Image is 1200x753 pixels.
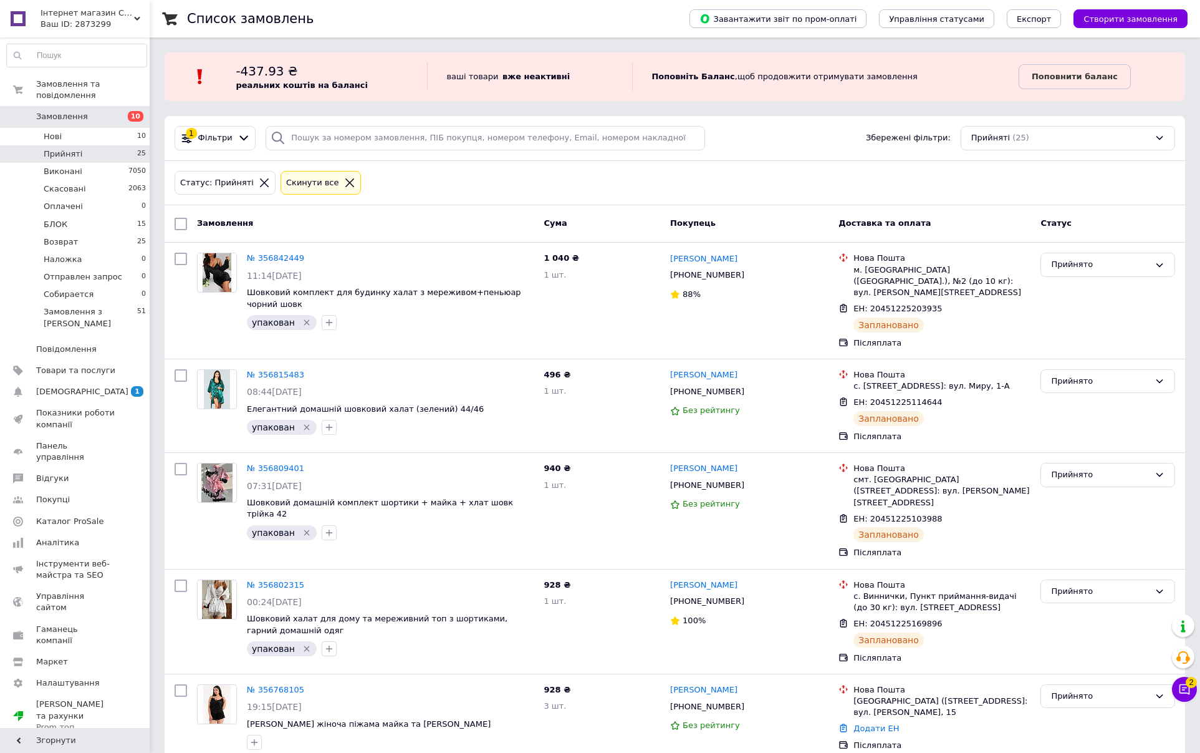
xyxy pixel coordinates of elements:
[36,678,100,689] span: Налаштування
[41,7,134,19] span: Інтернет магазин Світ жіночої краси
[203,253,232,292] img: Фото товару
[44,271,122,283] span: Отправлен запрос
[853,591,1030,613] div: с. Виннички, Пункт приймання-видачі (до 30 кг): вул. [STREET_ADDRESS]
[137,306,146,329] span: 51
[544,270,566,279] span: 1 шт.
[853,381,1030,392] div: с. [STREET_ADDRESS]: вул. Миру, 1-А
[142,289,146,300] span: 0
[866,132,951,144] span: Збережені фільтри:
[544,464,570,473] span: 940 ₴
[247,614,507,635] a: Шовковий халат для дому та мереживний топ з шортиками, гарний домашній одяг
[204,370,230,409] img: Фото товару
[879,9,994,28] button: Управління статусами
[853,397,942,407] span: ЕН: 20451225114644
[36,365,115,376] span: Товари та послуги
[137,219,146,230] span: 15
[1186,677,1197,688] span: 2
[252,528,295,538] span: упакован
[670,369,737,381] a: [PERSON_NAME]
[44,254,82,265] span: Наложка
[1061,14,1188,23] a: Створити замовлення
[36,722,115,733] div: Prom топ
[683,721,740,730] span: Без рейтингу
[36,699,115,733] span: [PERSON_NAME] та рахунки
[191,67,209,86] img: :exclamation:
[302,422,312,432] svg: Видалити мітку
[41,19,150,30] div: Ваш ID: 2873299
[247,288,521,309] a: Шовковий комплект для будинку халат з мереживом+пеньюар чорний шовк
[36,473,69,484] span: Відгуки
[1017,14,1052,24] span: Експорт
[247,481,302,491] span: 07:31[DATE]
[689,9,866,28] button: Завантажити звіт по пром-оплаті
[853,318,924,333] div: Заплановано
[853,619,942,628] span: ЕН: 20451225169896
[683,406,740,415] span: Без рейтингу
[670,387,744,396] span: [PHONE_NUMBER]
[44,166,82,177] span: Виконані
[853,580,1030,591] div: Нова Пошта
[1051,585,1150,598] div: Прийнято
[544,701,566,711] span: 3 шт.
[36,494,70,505] span: Покупці
[502,72,570,81] b: вже неактивні
[683,616,706,625] span: 100%
[247,253,304,263] a: № 356842449
[44,148,82,160] span: Прийняті
[131,386,143,397] span: 1
[670,463,737,475] a: [PERSON_NAME]
[1051,469,1150,482] div: Прийнято
[971,132,1010,144] span: Прийняті
[853,474,1030,508] div: смт. [GEOGRAPHIC_DATA] ([STREET_ADDRESS]: вул. [PERSON_NAME][STREET_ADDRESS]
[247,387,302,397] span: 08:44[DATE]
[247,580,304,590] a: № 356802315
[178,177,256,190] div: Статус: Прийняті
[197,369,237,409] a: Фото товару
[853,253,1030,264] div: Нова Пошта
[247,597,302,607] span: 00:24[DATE]
[1172,677,1197,702] button: Чат з покупцем2
[36,537,79,548] span: Аналітика
[142,271,146,283] span: 0
[1040,218,1072,228] span: Статус
[853,265,1030,299] div: м. [GEOGRAPHIC_DATA] ([GEOGRAPHIC_DATA].), №2 (до 10 кг): вул. [PERSON_NAME][STREET_ADDRESS]
[36,79,150,101] span: Замовлення та повідомлення
[838,218,931,228] span: Доставка та оплата
[201,464,233,502] img: Фото товару
[197,684,237,724] a: Фото товару
[187,11,314,26] h1: Список замовлень
[1051,258,1150,271] div: Прийнято
[853,547,1030,558] div: Післяплата
[44,236,78,248] span: Возврат
[142,201,146,212] span: 0
[186,128,197,139] div: 1
[544,370,570,379] span: 496 ₴
[203,685,230,724] img: Фото товару
[632,62,1019,91] div: , щоб продовжити отримувати замовлення
[683,289,701,299] span: 88%
[853,653,1030,664] div: Післяплата
[247,404,484,414] a: Елегантний домашній шовковий халат (зелений) 44/46
[1012,133,1029,142] span: (25)
[1073,9,1188,28] button: Створити замовлення
[853,338,1030,349] div: Післяплата
[302,528,312,538] svg: Видалити мітку
[137,148,146,160] span: 25
[699,13,857,24] span: Завантажити звіт по пром-оплаті
[198,132,233,144] span: Фільтри
[247,719,491,729] a: [PERSON_NAME] жіноча піжама майка та [PERSON_NAME]
[247,685,304,694] a: № 356768105
[36,516,103,527] span: Каталог ProSale
[266,126,704,150] input: Пошук за номером замовлення, ПІБ покупця, номером телефону, Email, номером накладної
[36,624,115,646] span: Гаманець компанії
[128,166,146,177] span: 7050
[853,633,924,648] div: Заплановано
[36,558,115,581] span: Інструменти веб-майстра та SEO
[670,218,716,228] span: Покупець
[1051,690,1150,703] div: Прийнято
[247,370,304,379] a: № 356815483
[236,64,297,79] span: -437.93 ₴
[670,596,744,606] span: [PHONE_NUMBER]
[44,306,137,329] span: Замовлення з [PERSON_NAME]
